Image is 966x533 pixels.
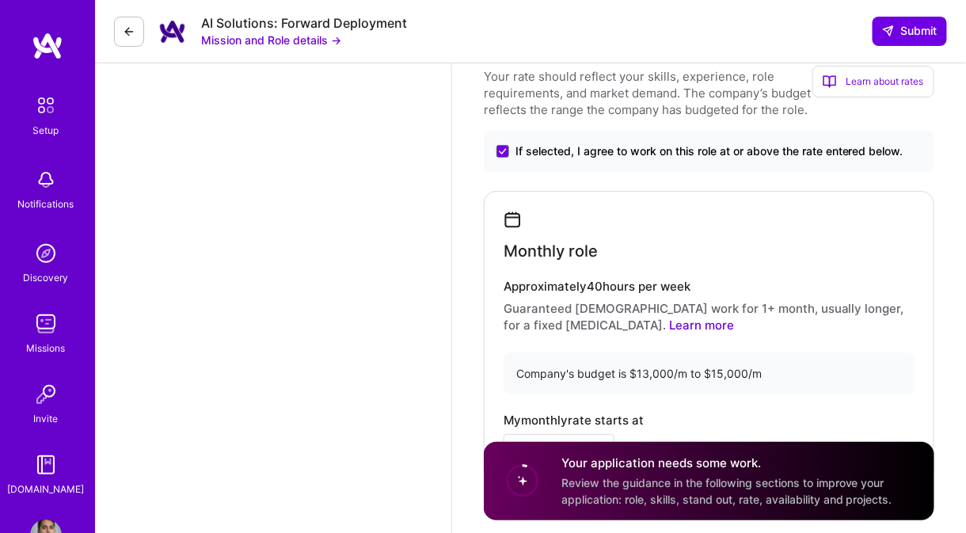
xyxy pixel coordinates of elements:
[29,89,63,122] img: setup
[484,68,812,118] div: Your rate should reflect your skills, experience, role requirements, and market demand. The compa...
[8,481,85,497] div: [DOMAIN_NAME]
[34,410,59,427] div: Invite
[201,32,341,48] button: Mission and Role details →
[504,242,598,261] h4: Monthly role
[882,23,937,39] span: Submit
[504,352,915,394] div: Company's budget is $13,000/m to $15,000/m
[504,280,915,294] h4: Approximately 40 hours per week
[812,66,934,97] div: Learn about rates
[157,16,188,48] img: Company Logo
[515,143,903,159] span: If selected, I agree to work on this role at or above the rate entered below.
[504,211,522,229] i: icon Calendar
[882,25,895,37] i: icon SendLight
[33,122,59,139] div: Setup
[30,379,62,410] img: Invite
[30,238,62,269] img: discovery
[561,455,915,471] h4: Your application needs some work.
[24,269,69,286] div: Discovery
[18,196,74,212] div: Notifications
[201,15,407,32] div: AI Solutions: Forward Deployment
[32,32,63,60] img: logo
[561,476,892,506] span: Review the guidance in the following sections to improve your application: role, skills, stand ou...
[823,74,837,89] i: icon BookOpen
[123,25,135,38] i: icon LeftArrowDark
[30,308,62,340] img: teamwork
[504,300,915,333] p: Guaranteed [DEMOGRAPHIC_DATA] work for 1+ month, usually longer, for a fixed [MEDICAL_DATA].
[504,413,644,428] h4: My monthly rate starts at
[27,340,66,356] div: Missions
[873,17,947,45] button: Submit
[30,449,62,481] img: guide book
[30,164,62,196] img: bell
[669,318,734,333] a: Learn more
[504,434,614,465] input: XXX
